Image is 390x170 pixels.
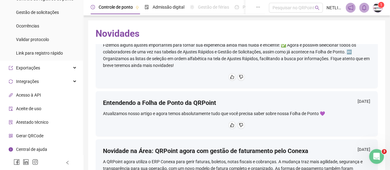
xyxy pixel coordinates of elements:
[135,6,139,9] span: pushpin
[103,110,370,117] div: Atualizamos nosso artigo e agora temos absolutamente tudo que você precisa saber sobre nossa Folh...
[361,5,367,10] span: bell
[380,3,382,7] span: 1
[16,120,48,125] span: Atestado técnico
[16,133,43,138] span: Gerar QRCode
[16,93,41,97] span: Acesso à API
[326,4,342,11] span: NETLINK PE
[16,147,47,152] span: Central de ajuda
[103,147,308,155] h4: Novidade na Área: QRPoint agora com gestão de faturamento pelo Conexa
[190,5,194,9] span: sun
[230,75,234,79] span: like
[348,5,353,10] span: notification
[369,149,384,164] iframe: Intercom live chat
[16,79,39,84] span: Integrações
[32,159,38,165] span: instagram
[153,5,184,10] span: Admissão digital
[16,65,40,70] span: Exportações
[9,66,13,70] span: export
[315,6,319,10] span: search
[16,37,49,42] span: Validar protocolo
[9,147,13,151] span: info-circle
[378,2,384,8] sup: Atualize o seu contato no menu Meus Dados
[239,123,243,127] span: dislike
[243,5,267,10] span: Painel do DP
[96,28,378,39] h2: Novidades
[103,98,216,107] h4: Entendendo a Folha de Ponto da QRPoint
[16,106,41,111] span: Aceite de uso
[16,10,59,15] span: Gestão de solicitações
[9,106,13,111] span: audit
[358,147,370,154] div: [DATE]
[145,5,149,9] span: file-done
[99,5,133,10] span: Controle de ponto
[9,93,13,97] span: api
[382,149,387,154] span: 3
[9,120,13,124] span: solution
[16,51,63,56] span: Link para registro rápido
[23,159,29,165] span: linkedin
[358,98,370,106] div: [DATE]
[9,79,13,84] span: sync
[9,134,13,138] span: qrcode
[239,75,243,79] span: dislike
[103,42,370,69] div: Fizemos alguns ajustes importantes para tornar sua experiência ainda mais fluida e eficiente: ✅ A...
[256,5,260,9] span: ellipsis
[198,5,229,10] span: Gestão de férias
[373,3,382,12] img: 83108
[91,5,95,9] span: clock-circle
[16,23,39,28] span: Ocorrências
[235,5,239,9] span: dashboard
[14,159,20,165] span: facebook
[65,160,70,165] span: left
[230,123,234,127] span: like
